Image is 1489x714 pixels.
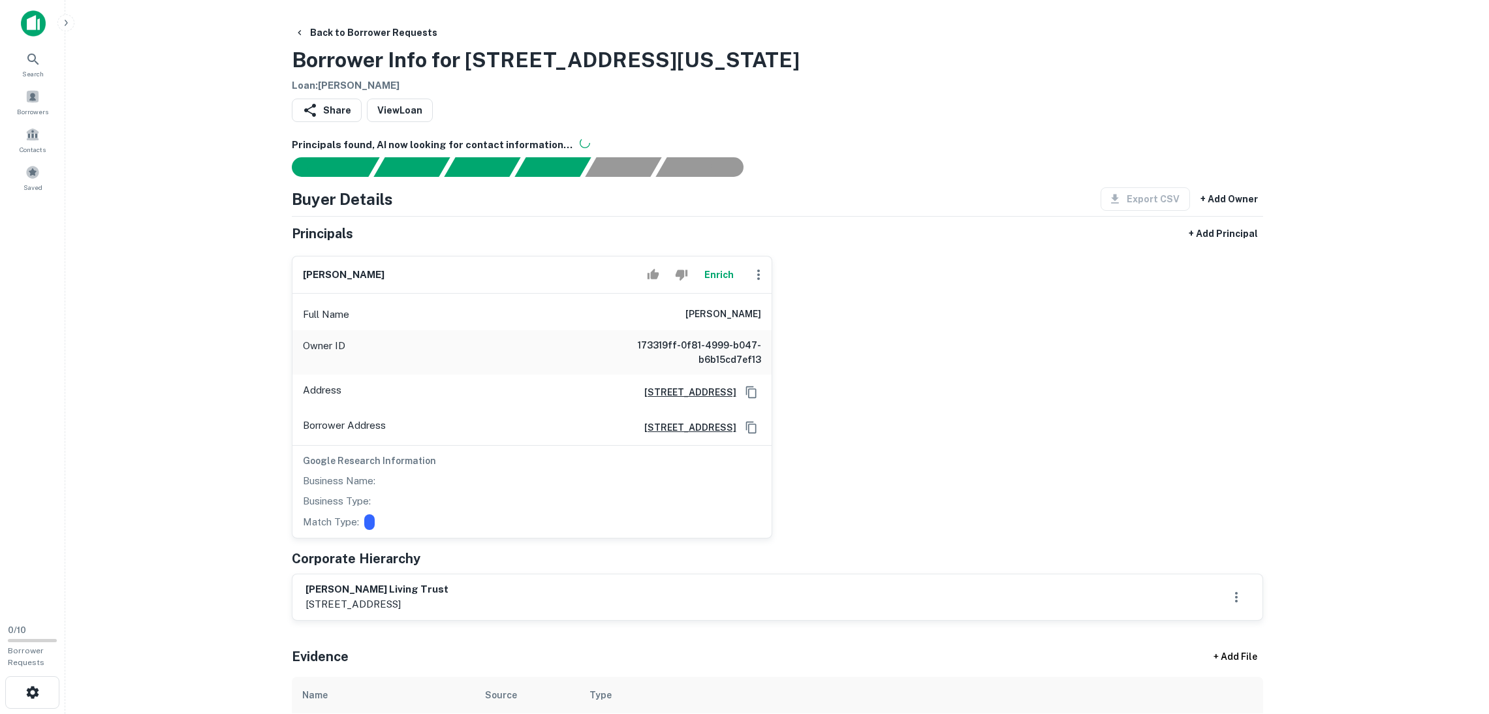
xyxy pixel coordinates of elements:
a: [STREET_ADDRESS] [634,420,736,435]
div: AI fulfillment process complete. [656,157,759,177]
p: Match Type: [303,514,359,530]
h6: [PERSON_NAME] living trust [306,582,448,597]
button: Enrich [698,262,740,288]
img: capitalize-icon.png [21,10,46,37]
th: Name [292,677,475,713]
div: Name [302,687,328,703]
div: Principals found, AI now looking for contact information... [514,157,591,177]
h5: Principals [292,224,353,243]
h5: Evidence [292,647,349,666]
div: + Add File [1190,645,1281,669]
div: Your request is received and processing... [373,157,450,177]
button: + Add Principal [1183,222,1263,245]
button: Copy Address [742,418,761,437]
h6: Google Research Information [303,454,761,468]
h6: [PERSON_NAME] [303,268,384,283]
div: Source [485,687,517,703]
button: Copy Address [742,382,761,402]
h4: Buyer Details [292,187,393,211]
span: Borrower Requests [8,646,44,667]
p: Address [303,382,341,402]
th: Type [579,677,1154,713]
span: Search [22,69,44,79]
a: Contacts [4,122,61,157]
a: Saved [4,160,61,195]
h3: Borrower Info for [STREET_ADDRESS][US_STATE] [292,44,800,76]
a: Search [4,46,61,82]
h6: 173319ff-0f81-4999-b047-b6b15cd7ef13 [604,338,761,367]
a: ViewLoan [367,99,433,122]
th: Source [475,677,579,713]
h6: Principals found, AI now looking for contact information... [292,138,1263,153]
div: Sending borrower request to AI... [276,157,374,177]
div: Type [589,687,612,703]
button: Accept [642,262,665,288]
span: Borrowers [17,106,48,117]
p: Owner ID [303,338,345,367]
p: Business Type: [303,493,371,509]
p: Borrower Address [303,418,386,437]
a: Borrowers [4,84,61,119]
h5: Corporate Hierarchy [292,549,420,568]
button: Share [292,99,362,122]
span: Contacts [20,144,46,155]
p: Business Name: [303,473,375,489]
button: + Add Owner [1195,187,1263,211]
div: Principals found, still searching for contact information. This may take time... [585,157,661,177]
span: 0 / 10 [8,625,26,635]
p: [STREET_ADDRESS] [306,597,448,612]
h6: [PERSON_NAME] [685,307,761,322]
button: Back to Borrower Requests [289,21,443,44]
h6: Loan : [PERSON_NAME] [292,78,800,93]
button: Reject [670,262,693,288]
a: [STREET_ADDRESS] [634,385,736,399]
div: Documents found, AI parsing details... [444,157,520,177]
p: Full Name [303,307,349,322]
span: Saved [24,182,42,193]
